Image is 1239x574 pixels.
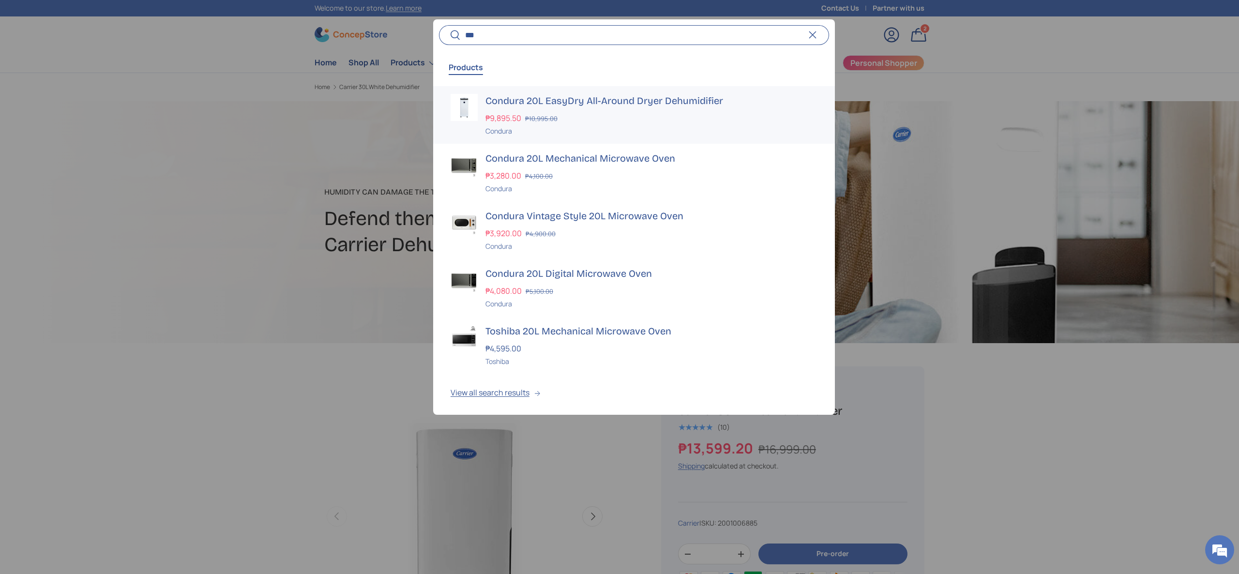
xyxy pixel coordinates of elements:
[526,287,553,296] s: ₱5,100.00
[485,170,524,181] strong: ₱3,280.00
[449,56,483,78] button: Products
[433,259,835,317] a: Condura 20L Digital Microwave Oven ₱4,080.00 ₱5,100.00 Condura
[433,374,835,415] button: View all search results
[485,209,817,223] h3: Condura Vintage Style 20L Microwave Oven
[485,299,817,309] div: Condura
[485,113,524,123] strong: ₱9,895.50
[56,122,134,220] span: We're online!
[433,144,835,201] a: Condura 20L Mechanical Microwave Oven ₱3,280.00 ₱4,100.00 Condura
[485,343,524,354] strong: ₱4,595.00
[159,5,182,28] div: Minimize live chat window
[485,286,524,296] strong: ₱4,080.00
[433,201,835,259] a: Condura Vintage Style 20L Microwave Oven ₱3,920.00 ₱4,900.00 Condura
[485,241,817,251] div: Condura
[50,54,163,67] div: Chat with us now
[485,126,817,136] div: Condura
[5,264,184,298] textarea: Type your message and hit 'Enter'
[485,183,817,194] div: Condura
[525,172,553,181] s: ₱4,100.00
[525,114,558,123] s: ₱10,995.00
[433,317,835,374] a: Toshiba 20L Mechanical Microwave Oven ₱4,595.00 Toshiba
[485,324,817,338] h3: Toshiba 20L Mechanical Microwave Oven
[485,151,817,165] h3: Condura 20L Mechanical Microwave Oven
[433,86,835,144] a: condura-easy-dry-dehumidifier-full-view-concepstore.ph Condura 20L EasyDry All-Around Dryer Dehum...
[485,267,817,280] h3: Condura 20L Digital Microwave Oven
[485,228,524,239] strong: ₱3,920.00
[451,94,478,121] img: condura-easy-dry-dehumidifier-full-view-concepstore.ph
[526,229,556,238] s: ₱4,900.00
[485,94,817,107] h3: Condura 20L EasyDry All-Around Dryer Dehumidifier
[485,356,817,366] div: Toshiba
